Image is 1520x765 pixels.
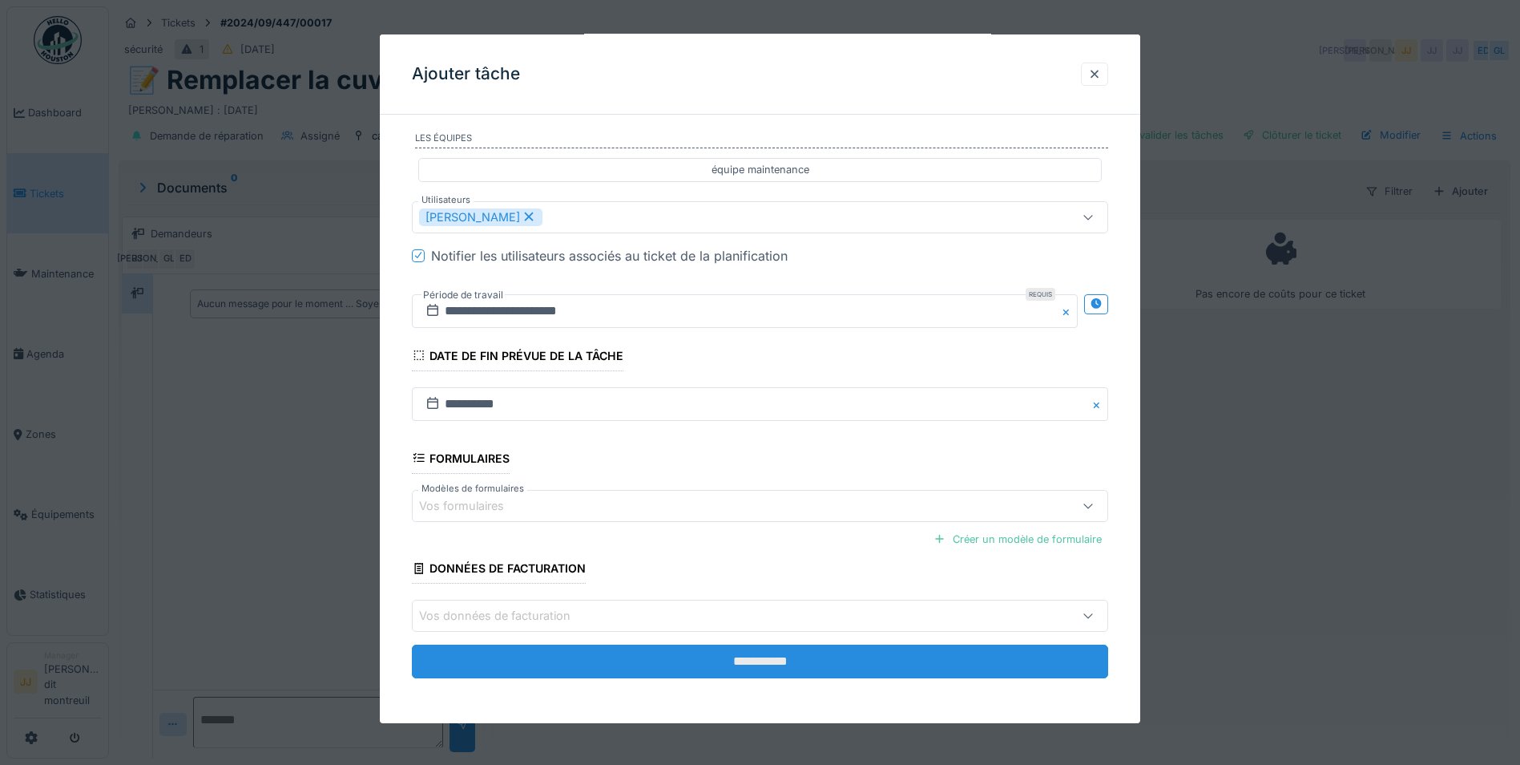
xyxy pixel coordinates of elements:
[419,497,526,515] div: Vos formulaires
[418,192,474,206] label: Utilisateurs
[431,245,788,265] div: Notifier les utilisateurs associés au ticket de la planification
[412,557,586,584] div: Données de facturation
[1060,293,1078,327] button: Close
[412,343,623,370] div: Date de fin prévue de la tâche
[927,528,1108,550] div: Créer un modèle de formulaire
[412,447,510,474] div: Formulaires
[418,482,527,496] label: Modèles de formulaires
[419,607,593,625] div: Vos données de facturation
[415,132,1108,149] label: Les équipes
[412,64,520,84] h3: Ajouter tâche
[1026,287,1055,300] div: Requis
[1091,387,1108,421] button: Close
[712,162,809,177] div: équipe maintenance
[419,208,542,225] div: [PERSON_NAME]
[421,285,505,303] label: Période de travail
